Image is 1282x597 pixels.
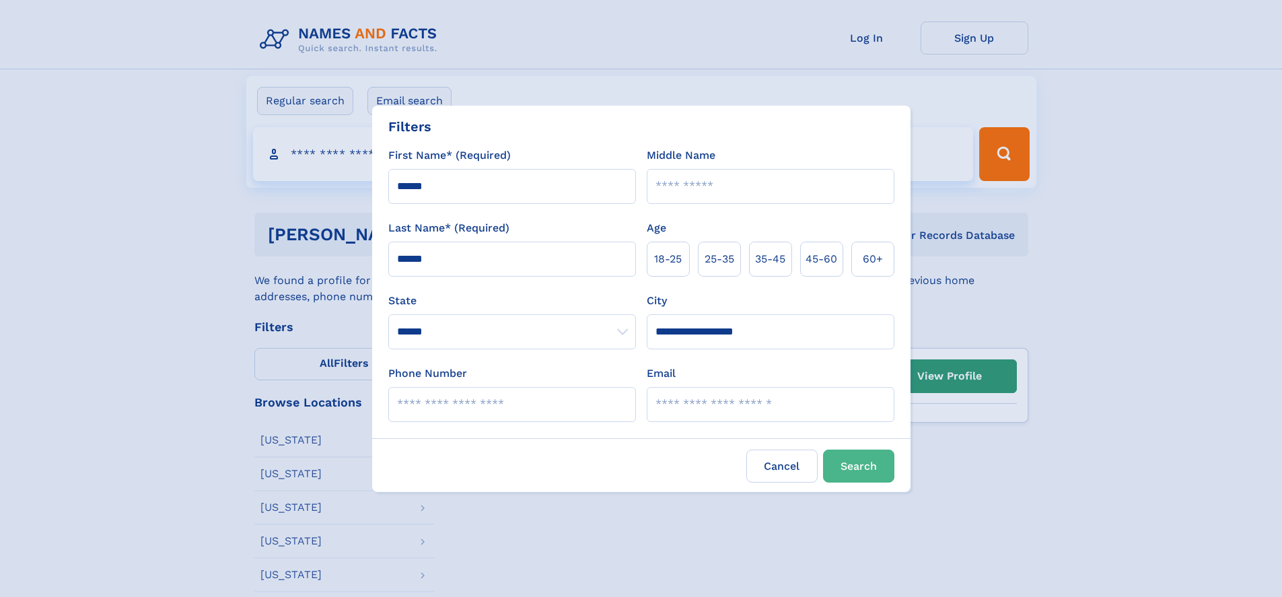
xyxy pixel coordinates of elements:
[388,220,509,236] label: Last Name* (Required)
[388,365,467,382] label: Phone Number
[647,220,666,236] label: Age
[823,450,894,483] button: Search
[755,251,785,267] span: 35‑45
[806,251,837,267] span: 45‑60
[654,251,682,267] span: 18‑25
[647,293,667,309] label: City
[388,293,636,309] label: State
[863,251,883,267] span: 60+
[647,147,715,164] label: Middle Name
[705,251,734,267] span: 25‑35
[388,116,431,137] div: Filters
[746,450,818,483] label: Cancel
[647,365,676,382] label: Email
[388,147,511,164] label: First Name* (Required)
